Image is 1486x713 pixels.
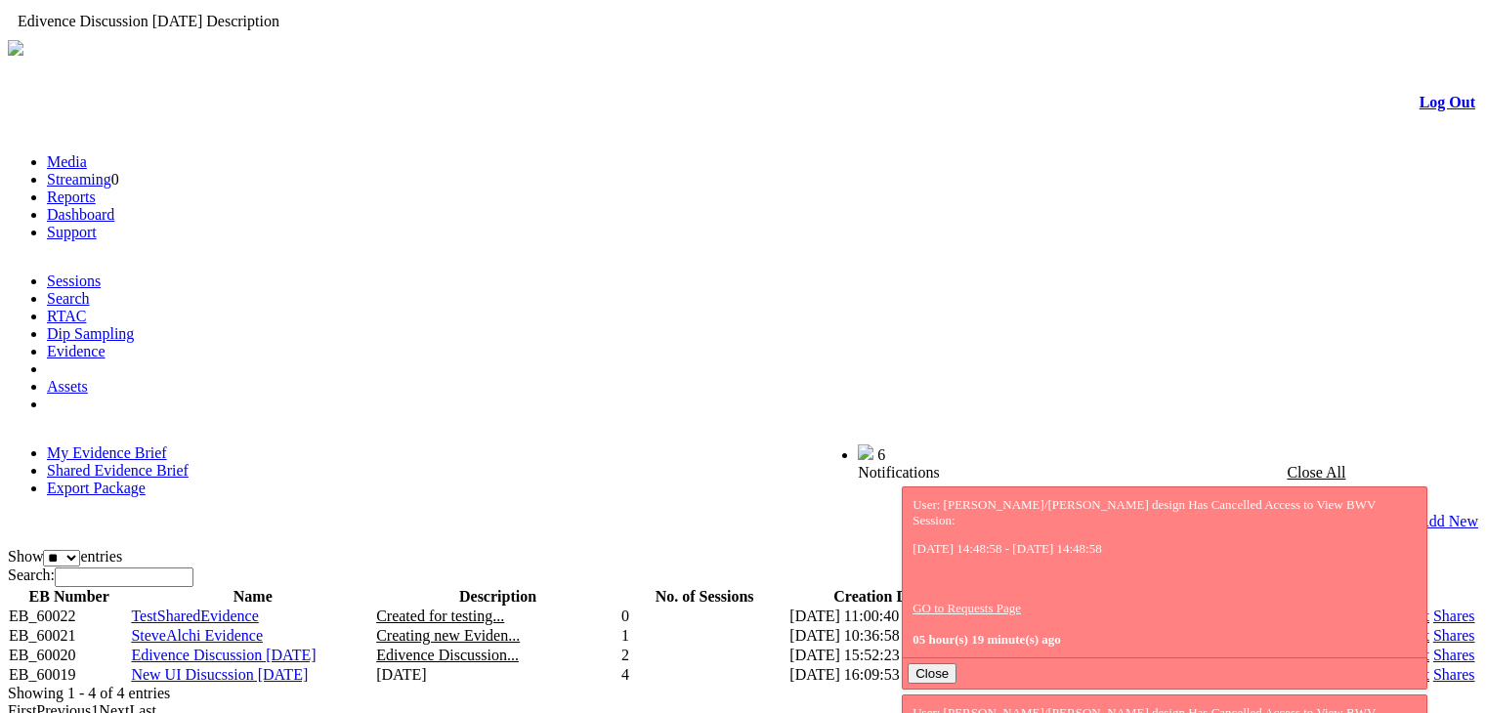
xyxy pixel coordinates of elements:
a: Dip Sampling [47,325,134,342]
td: EB_60021 [8,626,130,646]
button: Close [908,663,956,684]
a: RTAC [47,308,86,324]
div: Notifications [858,464,1437,482]
a: Assets [47,378,88,395]
th: EB Number: activate to sort column ascending [8,587,130,607]
label: Search: [8,566,193,583]
a: Shares [1433,608,1475,624]
a: New UI Disucssion [DATE] [131,666,308,683]
img: arrow-3.png [8,40,23,56]
span: Created for testing... [376,608,504,624]
th: Name: activate to sort column ascending [130,587,375,607]
a: Dashboard [47,206,114,223]
a: Shares [1433,627,1475,644]
span: 05 hour(s) 19 minute(s) ago [913,632,1061,647]
span: Creating new Eviden... [376,627,520,644]
span: Edivence Discussion [DATE] Description [18,13,279,29]
span: Welcome, Nav Alchi design (Administrator) [594,445,819,460]
a: Shared Evidence Brief [47,462,189,479]
a: GO to Requests Page [913,601,1021,615]
a: TestSharedEvidence [131,608,258,624]
span: Edivence Discussion... [376,647,519,663]
a: Evidence [47,343,106,359]
a: Reports [47,189,96,205]
span: [DATE] [376,666,427,683]
span: 6 [877,446,885,463]
p: [DATE] 14:48:58 - [DATE] 14:48:58 [913,541,1417,557]
a: Support [47,224,97,240]
div: User: [PERSON_NAME]/[PERSON_NAME] design Has Cancelled Access to View BWV Session: [913,497,1417,648]
a: My Evidence Brief [47,444,167,461]
a: Add New [1418,513,1478,530]
a: SteveAlchi Evidence [131,627,263,644]
a: Search [47,290,90,307]
a: Log Out [1420,94,1475,110]
a: Shares [1433,666,1475,683]
a: Edivence Discussion [DATE] [131,647,316,663]
div: Showing 1 - 4 of 4 entries [8,685,1478,702]
input: Search: [55,567,193,587]
td: EB_60022 [8,607,130,626]
th: Description: activate to sort column ascending [375,587,620,607]
td: EB_60019 [8,665,130,685]
span: 0 [111,171,119,188]
a: Streaming [47,171,111,188]
select: Showentries [43,550,80,566]
a: Sessions [47,273,101,289]
img: bell25.png [858,444,873,460]
label: Show entries [8,548,122,565]
td: EB_60020 [8,646,130,665]
a: Close All [1287,464,1345,481]
a: Shares [1433,647,1475,663]
a: Export Package [47,480,146,496]
a: Media [47,153,87,170]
